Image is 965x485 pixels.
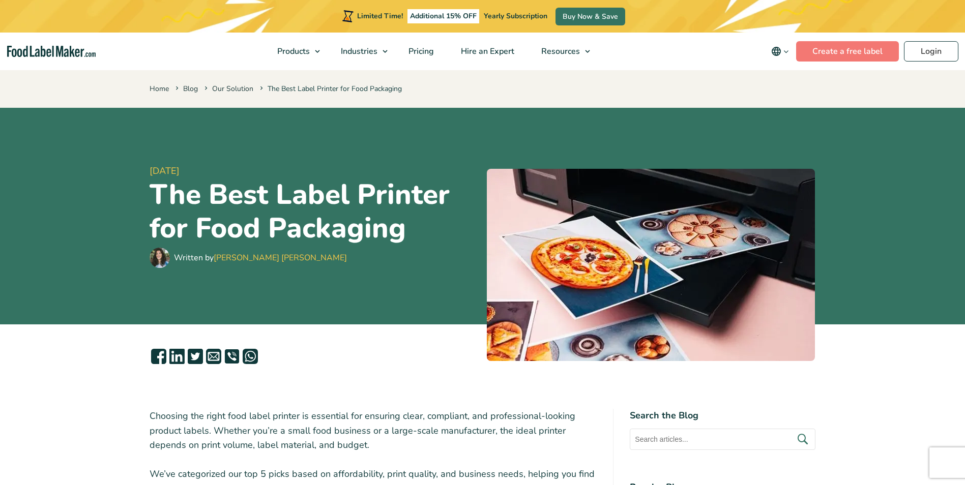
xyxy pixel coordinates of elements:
[630,429,815,450] input: Search articles...
[484,11,547,21] span: Yearly Subscription
[150,178,479,245] h1: The Best Label Printer for Food Packaging
[630,409,815,422] h4: Search the Blog
[357,11,403,21] span: Limited Time!
[395,33,445,70] a: Pricing
[796,41,899,62] a: Create a free label
[904,41,958,62] a: Login
[264,33,325,70] a: Products
[258,84,402,94] span: The Best Label Printer for Food Packaging
[212,84,253,94] a: Our Solution
[538,46,581,57] span: Resources
[183,84,198,94] a: Blog
[555,8,625,25] a: Buy Now & Save
[150,164,479,178] span: [DATE]
[407,9,479,23] span: Additional 15% OFF
[174,252,347,264] div: Written by
[405,46,435,57] span: Pricing
[150,248,170,268] img: Maria Abi Hanna - Food Label Maker
[150,84,169,94] a: Home
[274,46,311,57] span: Products
[528,33,595,70] a: Resources
[448,33,525,70] a: Hire an Expert
[458,46,515,57] span: Hire an Expert
[338,46,378,57] span: Industries
[150,409,597,452] p: Choosing the right food label printer is essential for ensuring clear, compliant, and professiona...
[214,252,347,263] a: [PERSON_NAME] [PERSON_NAME]
[328,33,393,70] a: Industries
